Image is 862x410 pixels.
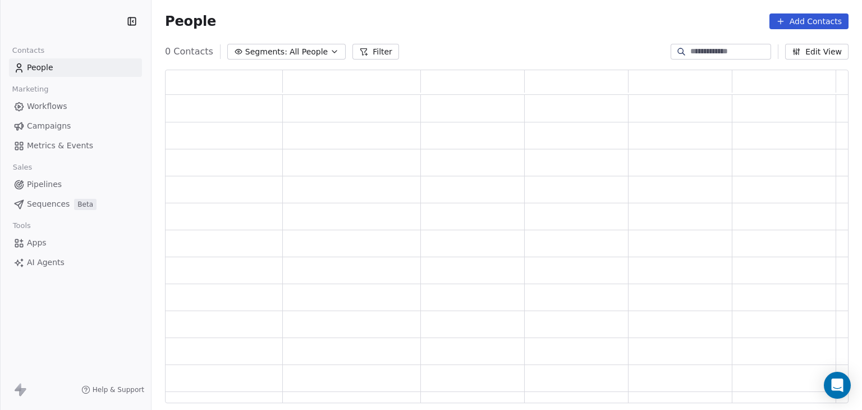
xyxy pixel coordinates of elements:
span: Sequences [27,198,70,210]
span: Segments: [245,46,287,58]
span: Campaigns [27,120,71,132]
a: Pipelines [9,175,142,194]
span: Metrics & Events [27,140,93,152]
a: AI Agents [9,253,142,272]
span: People [27,62,53,74]
a: SequencesBeta [9,195,142,213]
button: Edit View [785,44,849,60]
span: Sales [8,159,37,176]
span: Workflows [27,101,67,112]
span: 0 Contacts [165,45,213,58]
span: Pipelines [27,179,62,190]
a: Workflows [9,97,142,116]
div: Open Intercom Messenger [824,372,851,399]
span: People [165,13,216,30]
a: Metrics & Events [9,136,142,155]
span: Help & Support [93,385,144,394]
a: Apps [9,234,142,252]
button: Add Contacts [769,13,849,29]
a: Help & Support [81,385,144,394]
span: Marketing [7,81,53,98]
span: Beta [74,199,97,210]
button: Filter [352,44,399,60]
span: Contacts [7,42,49,59]
a: Campaigns [9,117,142,135]
span: All People [290,46,328,58]
span: Tools [8,217,35,234]
span: AI Agents [27,257,65,268]
span: Apps [27,237,47,249]
a: People [9,58,142,77]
